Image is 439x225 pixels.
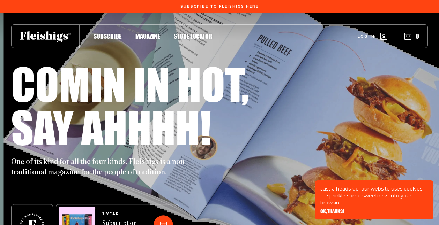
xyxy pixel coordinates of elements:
span: Subscribe To Fleishigs Here [180,5,259,9]
button: 0 [404,32,419,40]
span: Magazine [135,32,160,40]
a: Subscribe To Fleishigs Here [179,5,260,8]
span: Store locator [174,32,212,40]
p: Just a heads-up: our website uses cookies to sprinkle some sweetness into your browsing. [320,185,428,206]
h1: Comin in hot, [11,62,249,105]
a: Subscribe [94,31,121,41]
h1: Say ahhhh! [11,105,211,148]
span: Subscribe [94,32,121,40]
a: Magazine [135,31,160,41]
button: OK, THANKS! [320,209,344,214]
p: One of its kind for all the four kinds. Fleishigs is a non-traditional magazine for the people of... [11,157,193,178]
span: 1 YEAR [102,212,137,216]
a: Store locator [174,31,212,41]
